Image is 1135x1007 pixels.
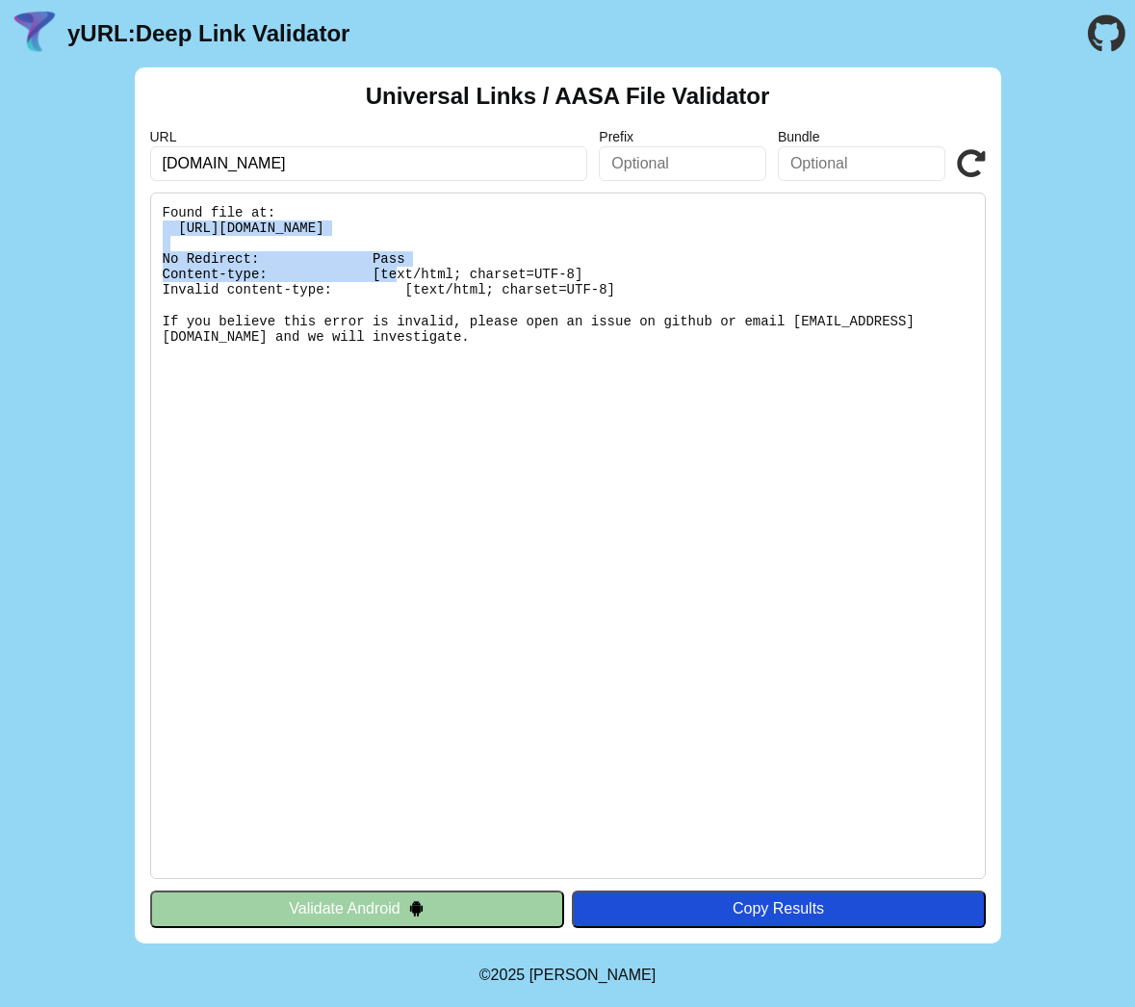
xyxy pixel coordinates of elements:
button: Copy Results [572,891,986,927]
label: URL [150,129,588,144]
img: droidIcon.svg [408,900,425,917]
input: Required [150,146,588,181]
a: yURL:Deep Link Validator [67,20,349,47]
img: yURL Logo [10,9,60,59]
label: Prefix [599,129,766,144]
footer: © [479,943,656,1007]
input: Optional [778,146,945,181]
button: Validate Android [150,891,564,927]
label: Bundle [778,129,945,144]
a: Michael Ibragimchayev's Personal Site [529,967,657,983]
div: Copy Results [581,900,976,917]
input: Optional [599,146,766,181]
span: 2025 [491,967,526,983]
pre: Found file at: [URL][DOMAIN_NAME] No Redirect: Pass Content-type: [text/html; charset=UTF-8] Inva... [150,193,986,879]
h2: Universal Links / AASA File Validator [366,83,770,110]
